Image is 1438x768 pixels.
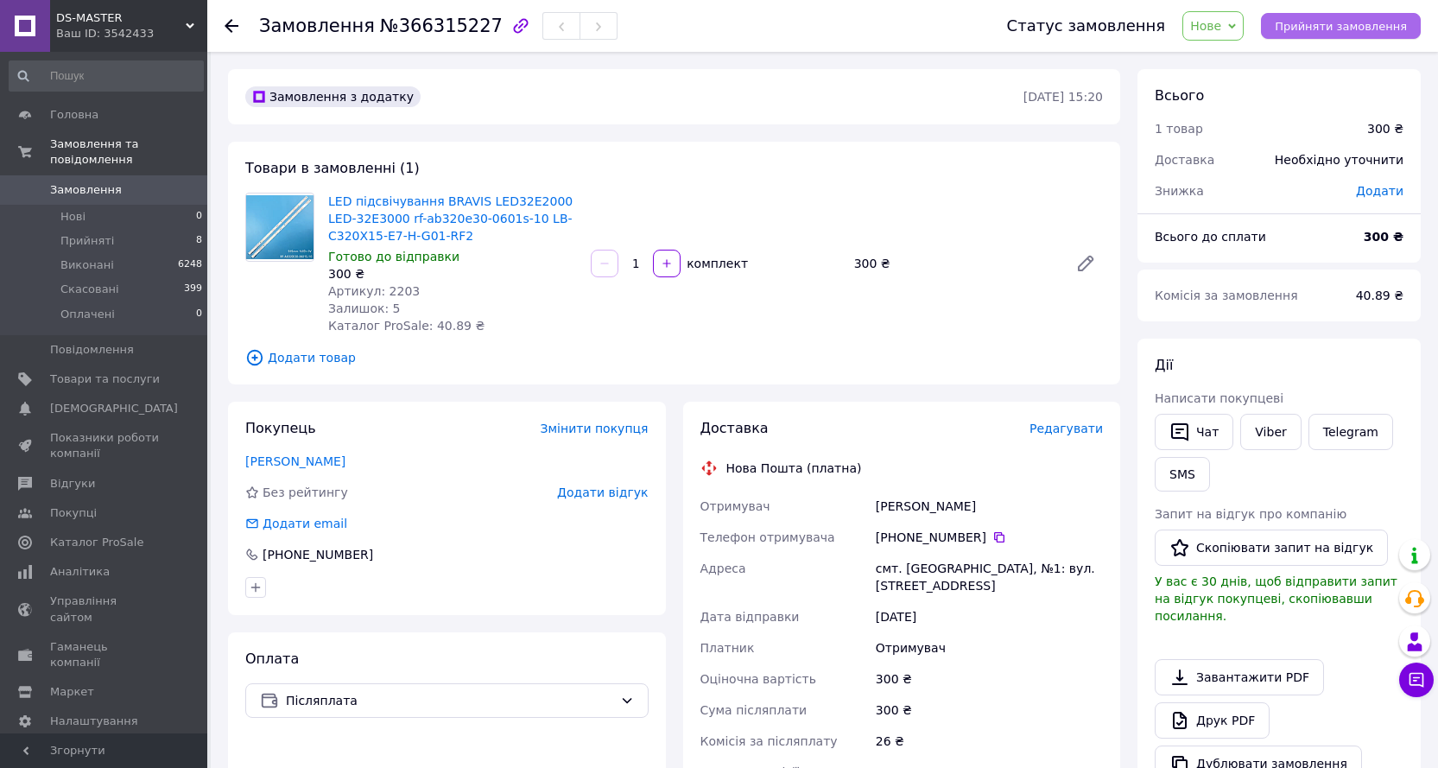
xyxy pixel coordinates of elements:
span: Каталог ProSale: 40.89 ₴ [328,319,485,333]
button: Чат [1155,414,1233,450]
span: Комісія за замовлення [1155,289,1298,302]
div: Замовлення з додатку [245,86,421,107]
span: Запит на відгук про компанію [1155,507,1346,521]
span: Покупці [50,505,97,521]
div: Необхідно уточнити [1264,141,1414,179]
span: Товари в замовленні (1) [245,160,420,176]
span: Дії [1155,357,1173,373]
span: Платник [700,641,755,655]
span: Оплата [245,651,299,667]
span: Головна [50,107,98,123]
span: Додати [1356,184,1403,198]
a: Завантажити PDF [1155,659,1324,695]
span: Скасовані [60,282,119,297]
div: 26 ₴ [872,726,1106,757]
span: Оціночна вартість [700,672,816,686]
div: 300 ₴ [872,695,1106,726]
div: Нова Пошта (платна) [722,460,866,477]
span: Написати покупцеві [1155,391,1283,405]
div: комплект [682,255,750,272]
span: Артикул: 2203 [328,284,420,298]
a: [PERSON_NAME] [245,454,345,468]
time: [DATE] 15:20 [1023,90,1103,104]
span: Телефон отримувача [700,530,835,544]
div: 300 ₴ [872,663,1106,695]
span: Дата відправки [700,610,800,624]
a: Редагувати [1068,246,1103,281]
span: Доставка [700,420,769,436]
button: Прийняти замовлення [1261,13,1421,39]
span: Замовлення [259,16,375,36]
span: Отримувач [700,499,770,513]
a: Telegram [1308,414,1393,450]
button: Чат з покупцем [1399,663,1434,697]
span: Залишок: 5 [328,301,401,315]
span: Нове [1190,19,1221,33]
span: Адреса [700,562,746,575]
img: LED підсвічування BRAVIS LED32E2000 LED-32E3000 rf-ab320e30-0601s-10 LB-C320X15-E7-H-G01-RF2 [246,195,314,259]
div: Додати email [244,515,349,532]
span: [DEMOGRAPHIC_DATA] [50,401,178,416]
span: №366315227 [380,16,503,36]
span: Виконані [60,257,114,273]
span: Управління сайтом [50,593,160,625]
span: У вас є 30 днів, щоб відправити запит на відгук покупцеві, скопіювавши посилання. [1155,574,1397,623]
span: Покупець [245,420,316,436]
span: Повідомлення [50,342,134,358]
span: Знижка [1155,184,1204,198]
span: 399 [184,282,202,297]
span: Нові [60,209,86,225]
div: Повернутися назад [225,17,238,35]
span: Прийняти замовлення [1275,20,1407,33]
span: Гаманець компанії [50,639,160,670]
div: [PERSON_NAME] [872,491,1106,522]
span: Маркет [50,684,94,700]
a: Viber [1240,414,1301,450]
div: смт. [GEOGRAPHIC_DATA], №1: вул. [STREET_ADDRESS] [872,553,1106,601]
span: Змінити покупця [541,422,649,435]
span: Показники роботи компанії [50,430,160,461]
div: Статус замовлення [1007,17,1166,35]
span: Всього [1155,87,1204,104]
a: Друк PDF [1155,702,1270,739]
span: Комісія за післяплату [700,734,838,748]
span: Сума післяплати [700,703,808,717]
span: Товари та послуги [50,371,160,387]
div: Отримувач [872,632,1106,663]
input: Пошук [9,60,204,92]
button: SMS [1155,457,1210,492]
span: Додати товар [245,348,1103,367]
button: Скопіювати запит на відгук [1155,530,1388,566]
span: Оплачені [60,307,115,322]
span: Замовлення [50,182,122,198]
span: Готово до відправки [328,250,459,263]
span: Відгуки [50,476,95,492]
span: 0 [196,307,202,322]
span: Прийняті [60,233,114,249]
div: [PHONE_NUMBER] [261,546,375,563]
div: 300 ₴ [847,251,1061,276]
div: 300 ₴ [1367,120,1403,137]
div: Додати email [261,515,349,532]
span: Аналітика [50,564,110,580]
span: Додати відгук [557,486,648,499]
span: DS-MASTER [56,10,186,26]
span: Післяплата [286,691,613,710]
span: Редагувати [1029,422,1103,435]
span: 6248 [178,257,202,273]
span: 1 товар [1155,122,1203,136]
span: Каталог ProSale [50,535,143,550]
div: [DATE] [872,601,1106,632]
span: Замовлення та повідомлення [50,136,207,168]
span: 0 [196,209,202,225]
b: 300 ₴ [1364,230,1403,244]
a: LED підсвічування BRAVIS LED32E2000 LED-32E3000 rf-ab320e30-0601s-10 LB-C320X15-E7-H-G01-RF2 [328,194,573,243]
div: [PHONE_NUMBER] [876,529,1103,546]
span: 40.89 ₴ [1356,289,1403,302]
span: Всього до сплати [1155,230,1266,244]
span: Налаштування [50,714,138,729]
div: Ваш ID: 3542433 [56,26,207,41]
span: Без рейтингу [263,486,348,499]
span: 8 [196,233,202,249]
div: 300 ₴ [328,265,577,282]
